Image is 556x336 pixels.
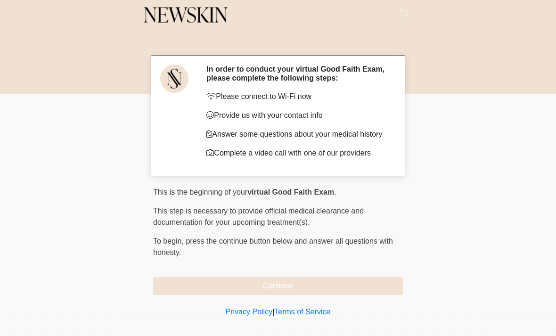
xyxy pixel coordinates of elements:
[206,65,389,82] h2: In order to conduct your virtual Good Faith Exam, please complete the following steps:
[153,207,364,226] span: This step is necessary to provide official medical clearance and documentation for your upcoming ...
[206,110,389,121] p: Provide us with your contact info
[334,188,336,196] span: .
[274,308,330,316] a: Terms of Service
[160,65,188,93] img: Agent Avatar
[272,308,274,316] a: |
[206,148,389,159] p: Complete a video call with one of our providers
[153,237,186,245] span: To begin,
[247,188,334,196] strong: virtual Good Faith Exam
[153,188,247,196] span: This is the beginning of your
[226,308,273,316] a: Privacy Policy
[144,7,228,23] img: Newskin Logo
[153,277,403,295] button: Continue
[206,129,389,140] p: Answer some questions about your medical history
[146,34,410,51] h1: ‎ ‎ ‎
[153,237,393,256] span: press the continue button below and answer all questions with honesty.
[206,91,389,102] p: Please connect to Wi-Fi now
